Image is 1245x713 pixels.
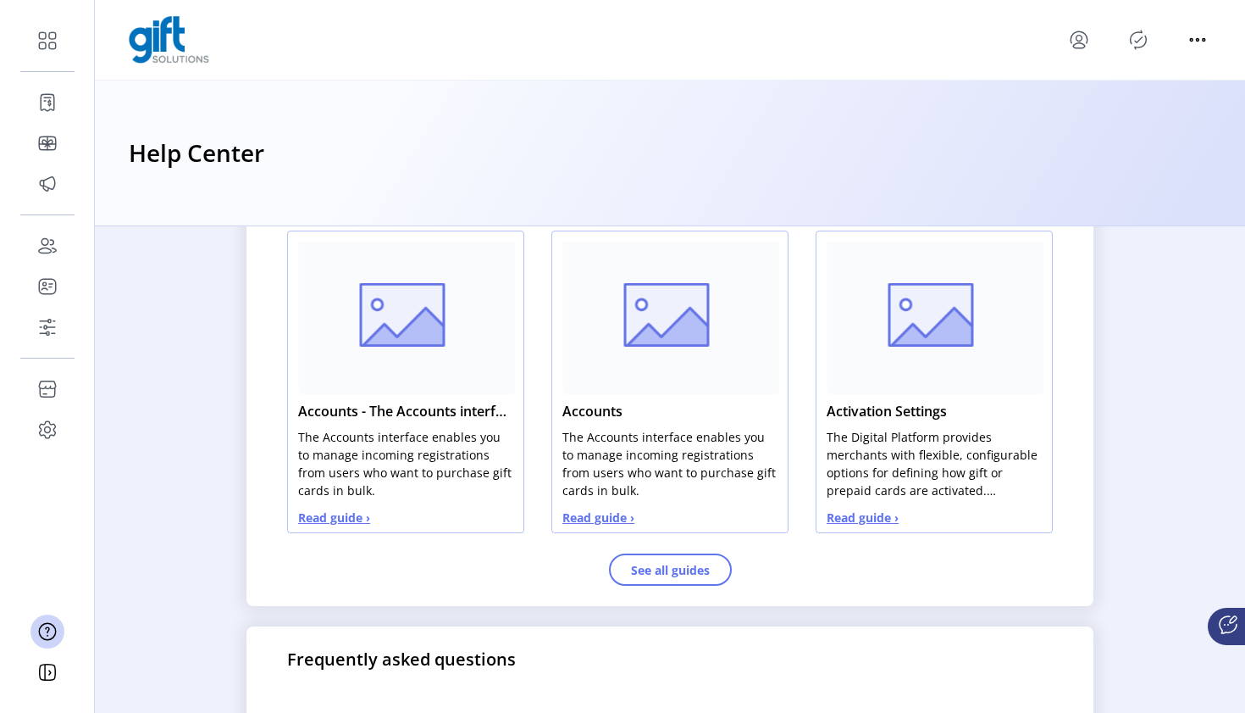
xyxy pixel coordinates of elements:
[1065,26,1093,53] button: menu
[298,509,370,526] button: Read guide ›
[1184,26,1211,53] button: menu
[298,428,513,499] p: The Accounts interface enables you to manage incoming registrations from users who want to purcha...
[562,401,777,421] span: Accounts
[287,647,516,672] p: Frequently asked questions
[1125,26,1152,53] button: Publisher Panel
[129,135,264,172] h3: Help Center
[129,16,209,64] img: logo
[562,428,777,499] p: The Accounts interface enables you to manage incoming registrations from users who want to purcha...
[609,554,732,586] button: See all guides
[827,509,899,526] button: Read guide ›
[827,428,1042,499] p: The Digital Platform provides merchants with flexible, configurable options for defining how gift...
[298,401,513,421] span: Accounts - The Accounts interface enables you to manage
[827,401,1042,421] span: Activation Settings
[562,509,634,526] button: Read guide ›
